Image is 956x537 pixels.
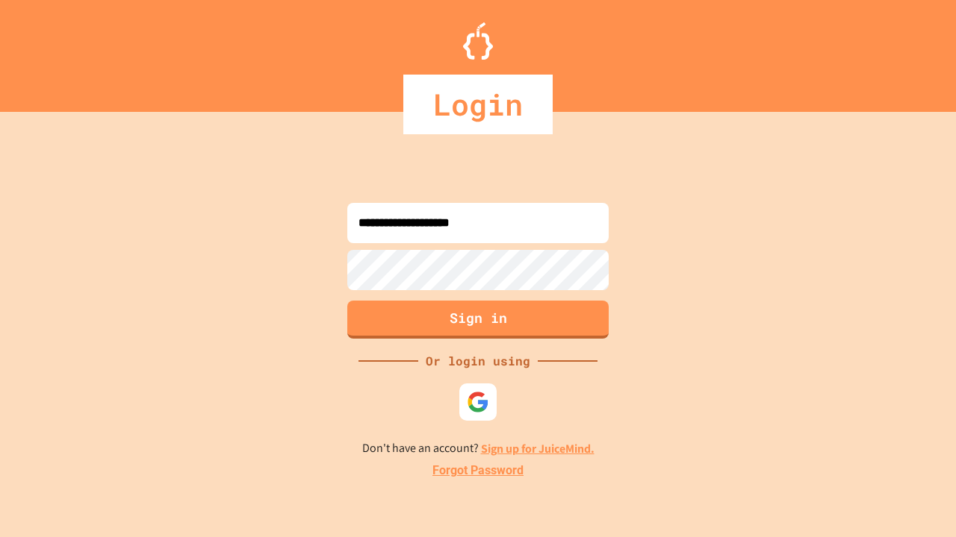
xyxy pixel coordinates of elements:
button: Sign in [347,301,609,339]
p: Don't have an account? [362,439,595,458]
div: Or login using [418,352,538,370]
iframe: chat widget [832,412,941,476]
a: Forgot Password [432,462,524,480]
img: Logo.svg [463,22,493,60]
div: Login [403,75,553,134]
a: Sign up for JuiceMind. [481,441,595,456]
img: google-icon.svg [467,391,489,413]
iframe: chat widget [893,477,941,522]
